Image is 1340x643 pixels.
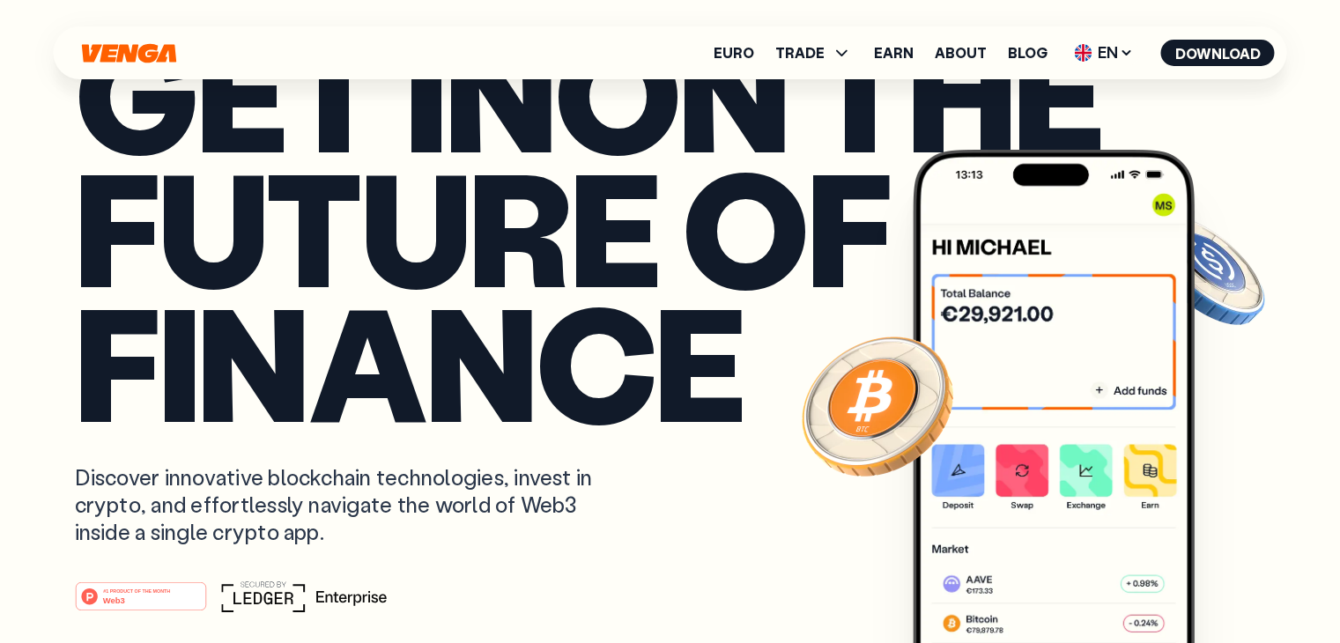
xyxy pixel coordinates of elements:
img: USDC coin [1142,207,1269,334]
span: TRADE [775,42,853,63]
a: Euro [714,46,754,60]
a: Earn [874,46,914,60]
img: flag-uk [1075,44,1092,62]
tspan: #1 PRODUCT OF THE MONTH [103,588,170,594]
button: Download [1161,40,1275,66]
p: Discover innovative blockchain technologies, invest in crypto, and effortlessly navigate the worl... [75,463,632,546]
tspan: Web3 [102,595,124,605]
a: Blog [1008,46,1048,60]
a: About [935,46,987,60]
a: #1 PRODUCT OF THE MONTHWeb3 [75,592,207,615]
span: TRADE [775,46,825,60]
p: Get in on the future of finance [75,24,1266,428]
svg: Home [80,43,179,63]
span: EN [1069,39,1140,67]
img: Bitcoin [798,326,957,484]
